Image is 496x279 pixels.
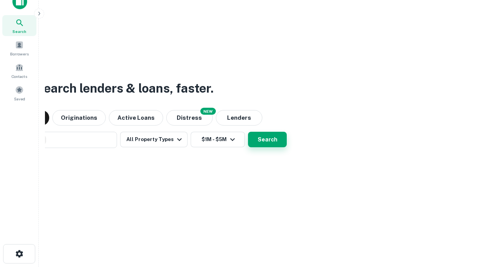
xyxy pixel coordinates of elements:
button: $1M - $5M [191,132,245,147]
button: Active Loans [109,110,163,126]
div: NEW [200,108,216,115]
a: Borrowers [2,38,36,59]
span: Borrowers [10,51,29,57]
button: All Property Types [120,132,188,147]
button: Search [248,132,287,147]
span: Contacts [12,73,27,79]
button: Originations [52,110,106,126]
span: Search [12,28,26,34]
button: Lenders [216,110,262,126]
span: Saved [14,96,25,102]
iframe: Chat Widget [457,217,496,254]
a: Contacts [2,60,36,81]
button: Search distressed loans with lien and other non-mortgage details. [166,110,213,126]
h3: Search lenders & loans, faster. [35,79,214,98]
a: Search [2,15,36,36]
a: Saved [2,83,36,103]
